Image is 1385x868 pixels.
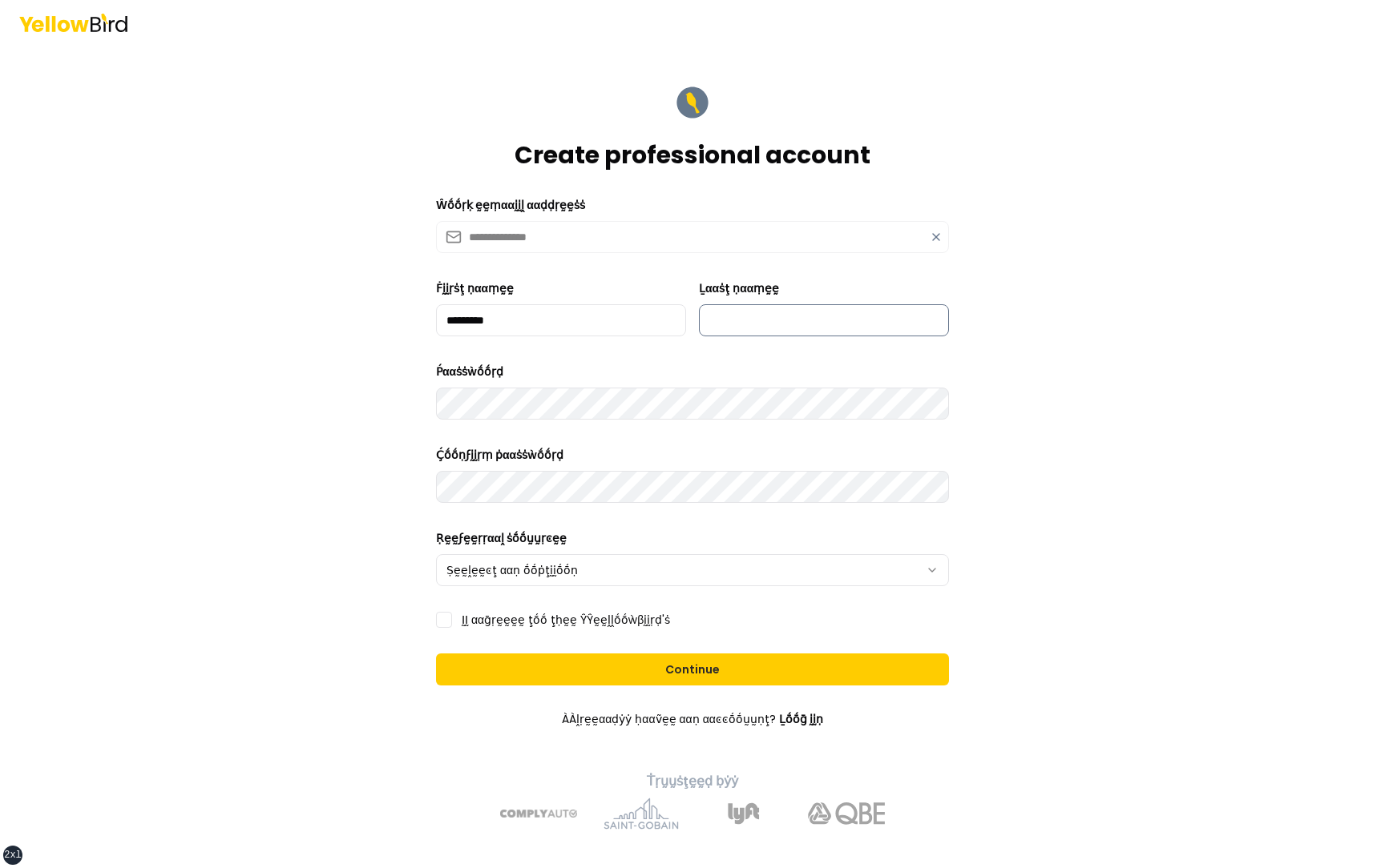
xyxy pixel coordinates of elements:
[436,653,949,685] button: Continue
[436,772,949,791] p: Ṫṛṵṵṡţḛḛḍ ḅẏẏ
[436,364,503,380] label: Ṕααṡṡẁṓṓṛḍ
[436,530,567,546] label: Ṛḛḛϝḛḛṛṛααḽ ṡṓṓṵṵṛͼḛḛ
[699,280,779,296] label: Ḻααṡţ ṇααṃḛḛ
[779,711,823,727] a: Ḻṓṓḡ ḭḭṇ
[436,711,949,727] p: ÀÀḽṛḛḛααḍẏẏ ḥααṽḛḛ ααṇ ααͼͼṓṓṵṵṇţ?
[436,447,563,463] label: Ḉṓṓṇϝḭḭṛṃ ṗααṡṡẁṓṓṛḍ
[4,849,22,862] div: 2xl
[436,197,585,213] label: Ŵṓṓṛḳ ḛḛṃααḭḭḽ ααḍḍṛḛḛṡṡ
[515,141,870,170] h1: Create professional account
[436,280,514,296] label: Ḟḭḭṛṡţ ṇααṃḛḛ
[462,614,670,625] label: ḬḬ ααḡṛḛḛḛḛ ţṓṓ ţḥḛḛ ŶŶḛḛḽḽṓṓẁβḭḭṛḍ'ṡ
